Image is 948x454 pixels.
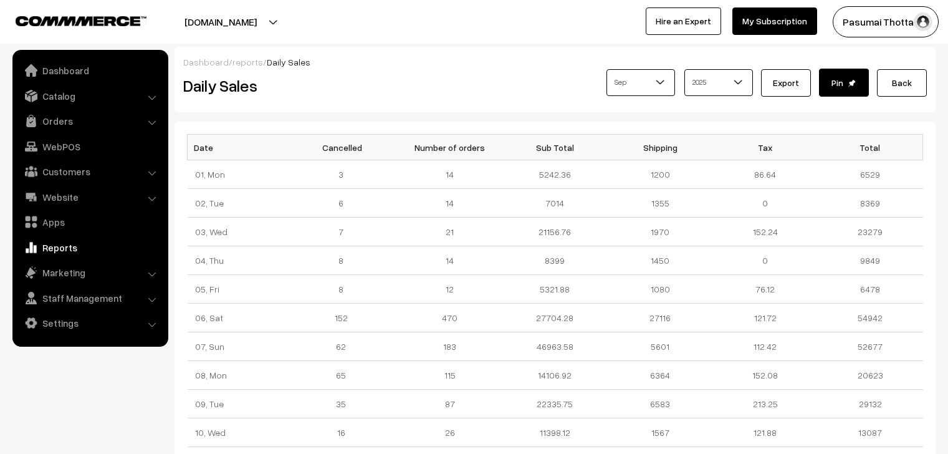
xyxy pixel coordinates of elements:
[712,332,818,361] td: 112.42
[818,246,923,275] td: 9849
[188,160,293,189] td: 01, Mon
[502,189,608,218] td: 7014
[818,135,923,160] th: Total
[502,275,608,304] td: 5321.88
[502,135,608,160] th: Sub Total
[292,332,398,361] td: 62
[183,76,419,95] h2: Daily Sales
[732,7,817,35] a: My Subscription
[398,390,503,418] td: 87
[502,332,608,361] td: 46963.58
[914,12,932,31] img: user
[16,135,164,158] a: WebPOS
[712,275,818,304] td: 76.12
[502,160,608,189] td: 5242.36
[818,418,923,447] td: 13087
[818,189,923,218] td: 8369
[608,304,713,332] td: 27116
[292,390,398,418] td: 35
[292,189,398,218] td: 6
[292,418,398,447] td: 16
[188,361,293,390] td: 08, Mon
[188,246,293,275] td: 04, Thu
[398,361,503,390] td: 115
[188,189,293,218] td: 02, Tue
[502,390,608,418] td: 22335.75
[16,59,164,82] a: Dashboard
[712,189,818,218] td: 0
[183,56,927,69] div: / /
[608,218,713,246] td: 1970
[398,275,503,304] td: 12
[608,418,713,447] td: 1567
[608,361,713,390] td: 6364
[292,160,398,189] td: 3
[712,390,818,418] td: 213.25
[606,69,675,96] span: Sep
[818,218,923,246] td: 23279
[833,6,939,37] button: Pasumai Thotta…
[502,418,608,447] td: 11398.12
[608,390,713,418] td: 6583
[502,246,608,275] td: 8399
[188,275,293,304] td: 05, Fri
[188,218,293,246] td: 03, Wed
[16,16,146,26] img: COMMMERCE
[16,85,164,107] a: Catalog
[685,71,752,93] span: 2025
[818,390,923,418] td: 29132
[502,361,608,390] td: 14106.92
[267,57,310,67] span: Daily Sales
[608,160,713,189] td: 1200
[818,332,923,361] td: 52677
[292,275,398,304] td: 8
[16,211,164,233] a: Apps
[502,304,608,332] td: 27704.28
[292,135,398,160] th: Cancelled
[398,218,503,246] td: 21
[398,418,503,447] td: 26
[712,135,818,160] th: Tax
[292,246,398,275] td: 8
[608,135,713,160] th: Shipping
[398,160,503,189] td: 14
[607,71,674,93] span: Sep
[712,160,818,189] td: 86.64
[398,304,503,332] td: 470
[188,135,293,160] th: Date
[141,6,300,37] button: [DOMAIN_NAME]
[398,189,503,218] td: 14
[608,275,713,304] td: 1080
[712,304,818,332] td: 121.72
[712,361,818,390] td: 152.08
[608,189,713,218] td: 1355
[292,304,398,332] td: 152
[292,361,398,390] td: 65
[183,57,229,67] a: Dashboard
[398,332,503,361] td: 183
[684,69,753,96] span: 2025
[818,160,923,189] td: 6529
[188,390,293,418] td: 09, Tue
[292,218,398,246] td: 7
[16,186,164,208] a: Website
[712,246,818,275] td: 0
[16,236,164,259] a: Reports
[398,246,503,275] td: 14
[818,304,923,332] td: 54942
[712,418,818,447] td: 121.88
[818,361,923,390] td: 20623
[608,332,713,361] td: 5601
[16,12,125,27] a: COMMMERCE
[16,312,164,334] a: Settings
[16,160,164,183] a: Customers
[712,218,818,246] td: 152.24
[819,69,869,97] button: Pin
[761,69,811,97] button: Export
[646,7,721,35] a: Hire an Expert
[16,261,164,284] a: Marketing
[188,304,293,332] td: 06, Sat
[16,287,164,309] a: Staff Management
[188,332,293,361] td: 07, Sun
[16,110,164,132] a: Orders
